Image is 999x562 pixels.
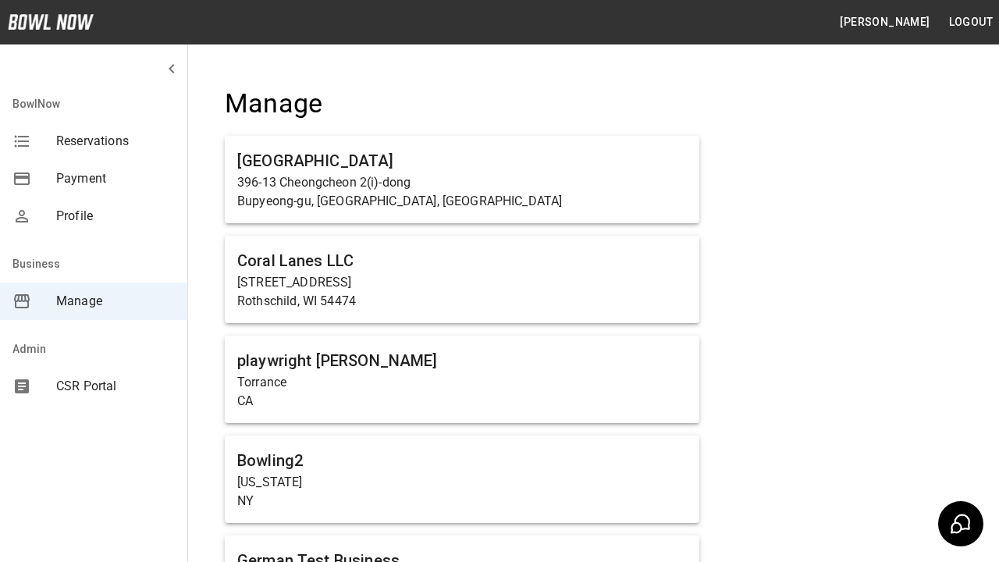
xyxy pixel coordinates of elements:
[56,169,175,188] span: Payment
[237,473,687,492] p: [US_STATE]
[237,148,687,173] h6: [GEOGRAPHIC_DATA]
[237,173,687,192] p: 396-13 Cheongcheon 2(i)-dong
[56,292,175,311] span: Manage
[237,273,687,292] p: [STREET_ADDRESS]
[834,8,936,37] button: [PERSON_NAME]
[56,132,175,151] span: Reservations
[237,248,687,273] h6: Coral Lanes LLC
[225,87,699,120] h4: Manage
[237,392,687,411] p: CA
[237,292,687,311] p: Rothschild, WI 54474
[8,14,94,30] img: logo
[56,207,175,226] span: Profile
[943,8,999,37] button: Logout
[56,377,175,396] span: CSR Portal
[237,448,687,473] h6: Bowling2
[237,492,687,510] p: NY
[237,192,687,211] p: Bupyeong-gu, [GEOGRAPHIC_DATA], [GEOGRAPHIC_DATA]
[237,348,687,373] h6: playwright [PERSON_NAME]
[237,373,687,392] p: Torrance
